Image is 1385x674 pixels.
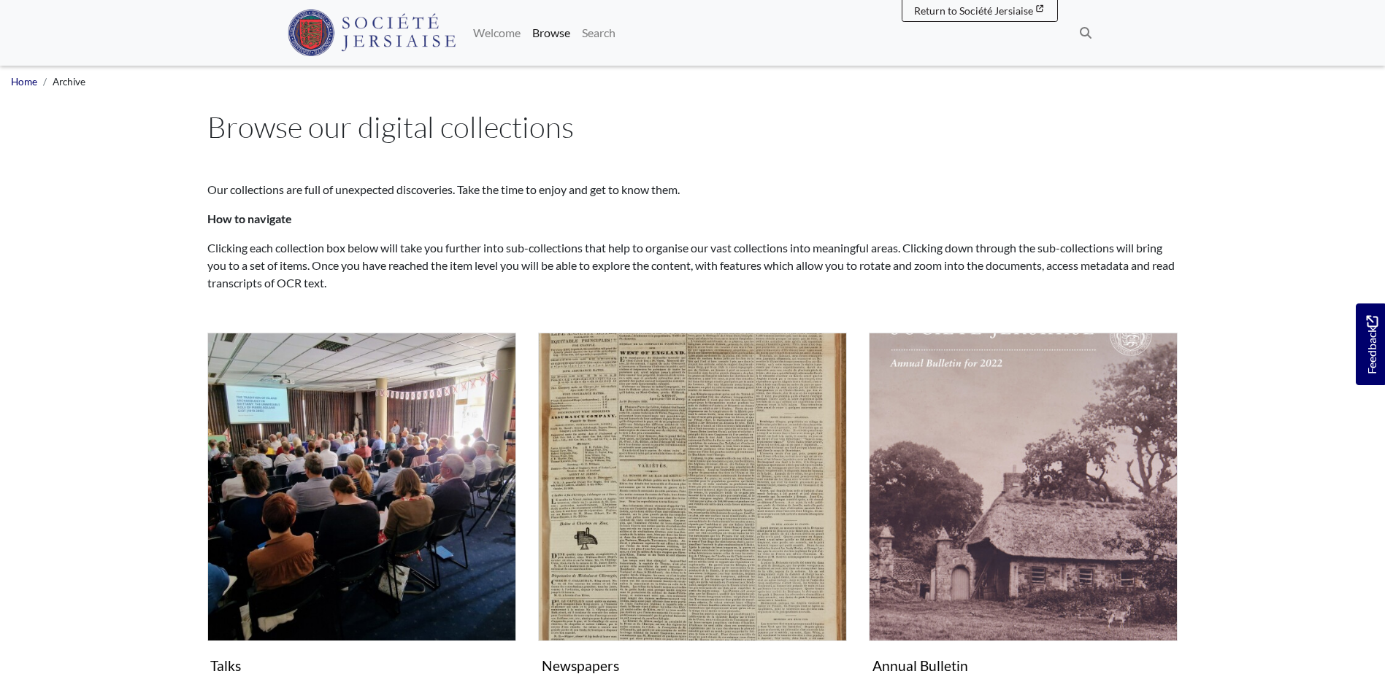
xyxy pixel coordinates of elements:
p: Clicking each collection box below will take you further into sub-collections that help to organi... [207,239,1178,292]
a: Search [576,18,621,47]
a: Société Jersiaise logo [288,6,456,60]
a: Welcome [467,18,526,47]
p: Our collections are full of unexpected discoveries. Take the time to enjoy and get to know them. [207,181,1178,198]
a: Home [11,76,37,88]
span: Archive [53,76,85,88]
a: Browse [526,18,576,47]
span: Return to Société Jersiaise [914,4,1033,17]
img: Société Jersiaise [288,9,456,56]
h1: Browse our digital collections [207,109,1178,144]
img: Newspapers [538,333,847,641]
span: Feedback [1363,315,1381,374]
img: Annual Bulletin [869,333,1178,641]
a: Would you like to provide feedback? [1356,303,1385,385]
strong: How to navigate [207,212,292,225]
img: Talks [207,333,516,641]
